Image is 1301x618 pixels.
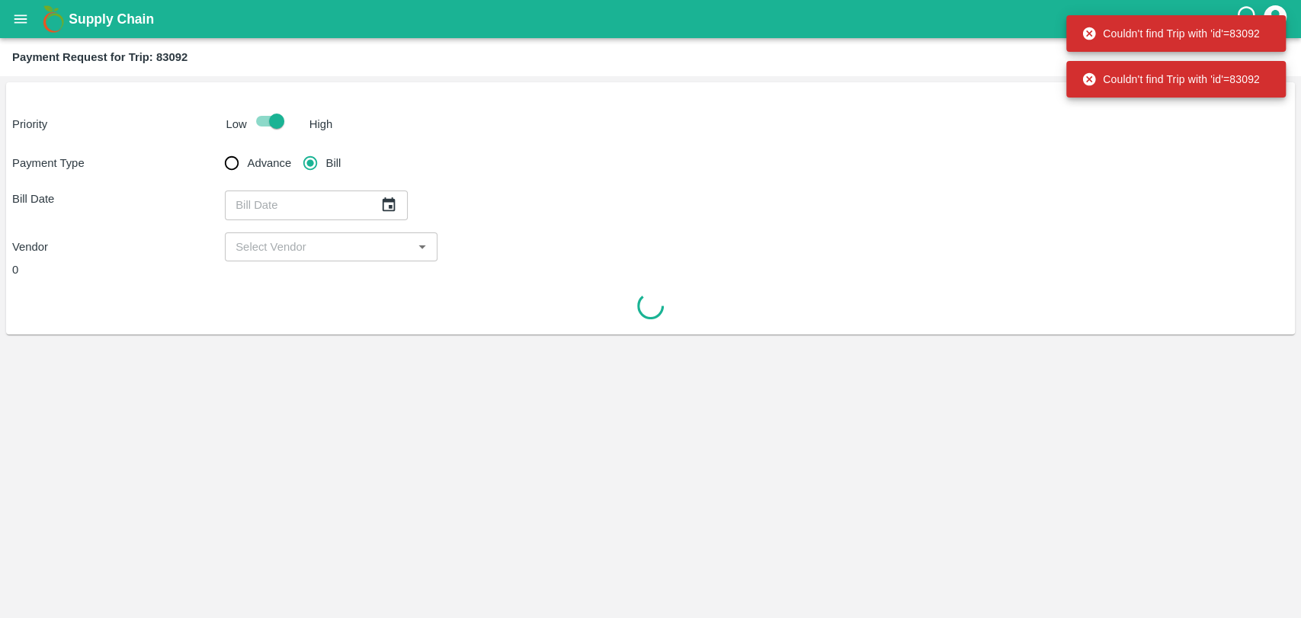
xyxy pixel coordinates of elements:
[1235,5,1261,33] div: customer-support
[1261,3,1289,35] div: account of current user
[1081,66,1260,93] div: Couldn't find Trip with 'id'=83092
[3,2,38,37] button: open drawer
[38,4,69,34] img: logo
[226,116,247,133] p: Low
[326,155,341,171] span: Bill
[229,237,408,257] input: Select Vendor
[12,51,187,63] b: Payment Request for Trip: 83092
[12,191,225,207] p: Bill Date
[380,197,397,213] button: Choose date
[12,261,864,278] div: 0
[12,239,225,255] p: Vendor
[1081,20,1260,47] div: Couldn't find Trip with 'id'=83092
[309,116,333,133] p: High
[12,116,220,133] p: Priority
[247,155,291,171] span: Advance
[69,8,1235,30] a: Supply Chain
[412,237,432,257] button: Open
[12,155,225,171] p: Payment Type
[69,11,154,27] b: Supply Chain
[225,191,380,219] input: Bill Date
